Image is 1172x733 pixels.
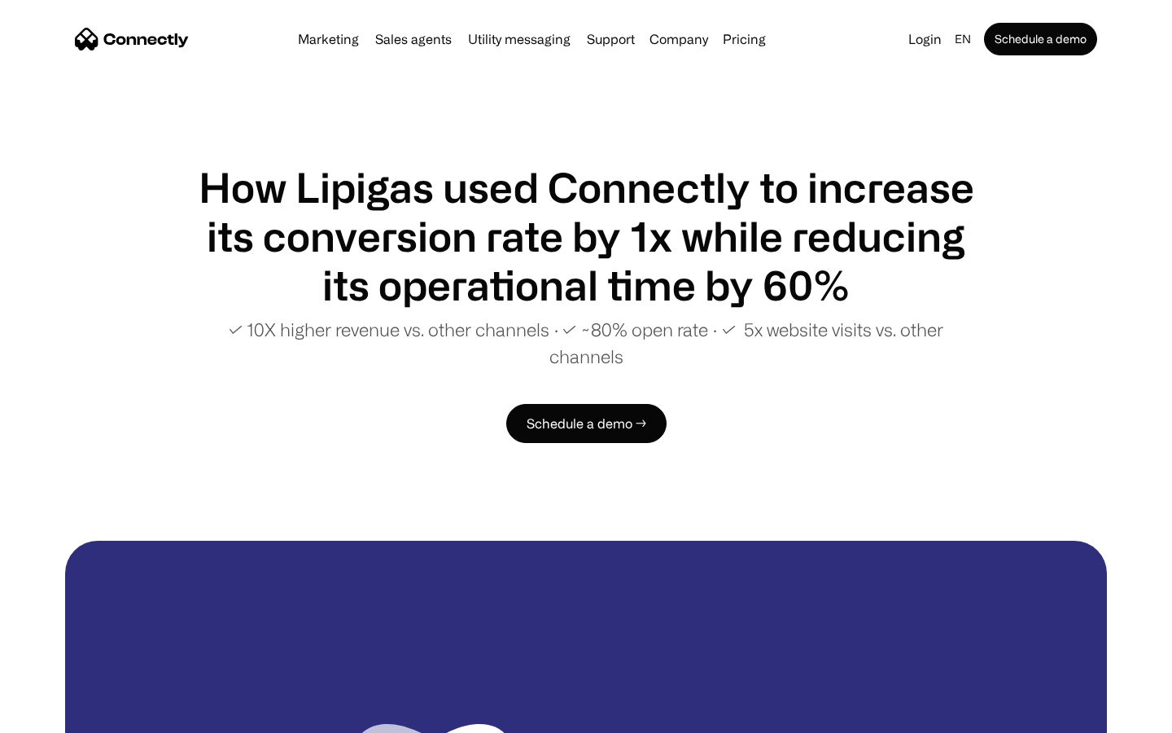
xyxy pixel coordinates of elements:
a: home [75,27,189,51]
a: Pricing [716,33,772,46]
div: Company [649,28,708,50]
h1: How Lipigas used Connectly to increase its conversion rate by 1x while reducing its operational t... [195,163,977,309]
div: en [948,28,981,50]
div: en [955,28,971,50]
div: Company [645,28,713,50]
a: Utility messaging [461,33,577,46]
a: Sales agents [369,33,458,46]
a: Login [902,28,948,50]
p: ✓ 10X higher revenue vs. other channels ∙ ✓ ~80% open rate ∙ ✓ 5x website visits vs. other channels [195,316,977,370]
a: Schedule a demo [984,23,1097,55]
a: Marketing [291,33,365,46]
a: Schedule a demo → [506,404,667,443]
aside: Language selected: English [16,703,98,727]
a: Support [580,33,641,46]
ul: Language list [33,704,98,727]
